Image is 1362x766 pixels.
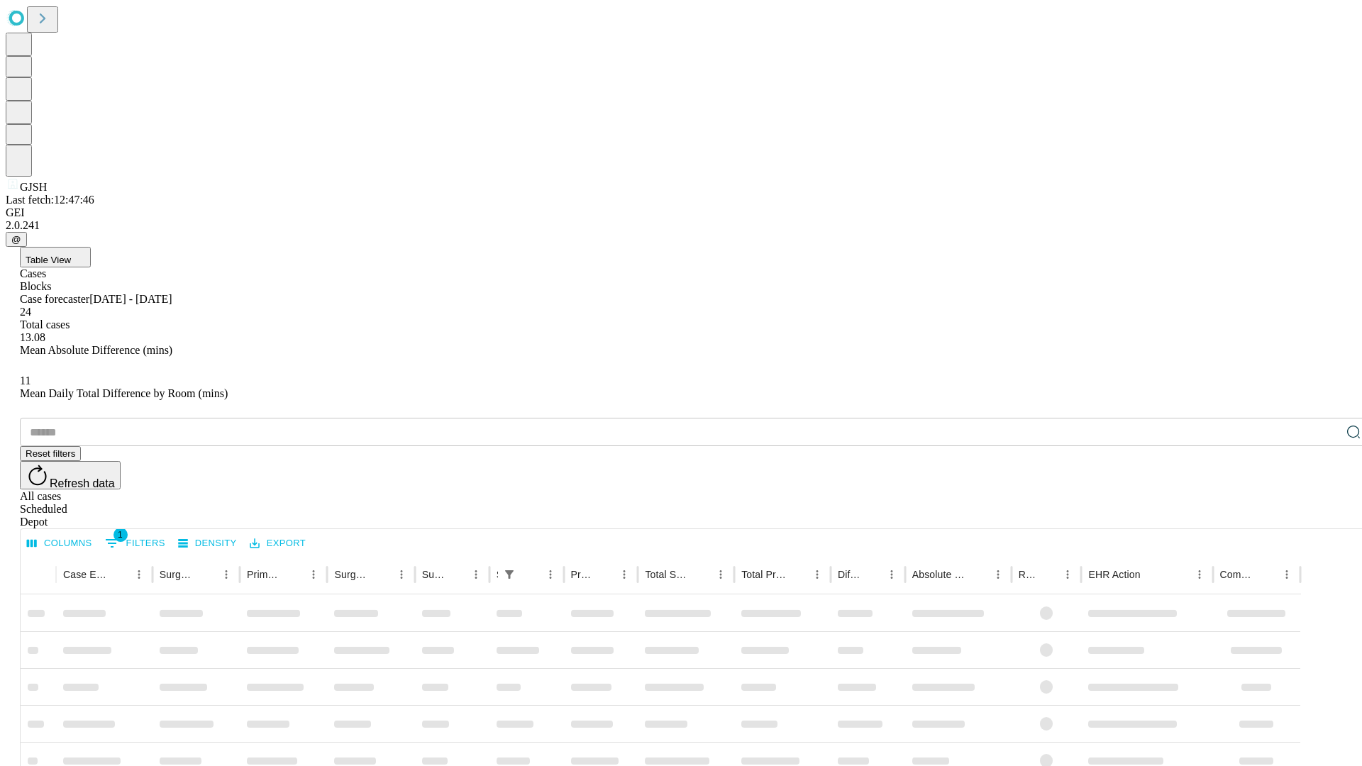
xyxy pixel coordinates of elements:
span: Last fetch: 12:47:46 [6,194,94,206]
span: Case forecaster [20,293,89,305]
div: Difference [838,569,860,580]
button: Menu [988,565,1008,584]
span: Mean Daily Total Difference by Room (mins) [20,387,228,399]
button: Sort [1257,565,1277,584]
button: Sort [521,565,541,584]
div: Comments [1220,569,1256,580]
span: 1 [113,528,128,542]
button: Refresh data [20,461,121,489]
div: Total Scheduled Duration [645,569,690,580]
span: @ [11,234,21,245]
button: @ [6,232,27,247]
div: Surgery Date [422,569,445,580]
button: Reset filters [20,446,81,461]
span: 13.08 [20,331,45,343]
button: Sort [372,565,392,584]
div: 2.0.241 [6,219,1356,232]
button: Menu [807,565,827,584]
button: Show filters [499,565,519,584]
button: Menu [392,565,411,584]
button: Menu [129,565,149,584]
button: Sort [284,565,304,584]
button: Sort [196,565,216,584]
div: Surgeon Name [160,569,195,580]
span: GJSH [20,181,47,193]
button: Sort [862,565,882,584]
div: EHR Action [1088,569,1140,580]
button: Menu [216,565,236,584]
span: Table View [26,255,71,265]
button: Sort [968,565,988,584]
button: Menu [466,565,486,584]
span: Reset filters [26,448,75,459]
div: 1 active filter [499,565,519,584]
button: Sort [1038,565,1058,584]
button: Menu [882,565,902,584]
span: 11 [20,374,31,387]
button: Menu [711,565,731,584]
button: Menu [1190,565,1209,584]
div: Predicted In Room Duration [571,569,594,580]
button: Sort [594,565,614,584]
button: Sort [1142,565,1162,584]
button: Menu [614,565,634,584]
button: Table View [20,247,91,267]
div: Scheduled In Room Duration [497,569,498,580]
button: Sort [109,565,129,584]
button: Sort [787,565,807,584]
button: Sort [691,565,711,584]
div: Case Epic Id [63,569,108,580]
span: Mean Absolute Difference (mins) [20,344,172,356]
button: Export [246,533,309,555]
button: Sort [446,565,466,584]
button: Select columns [23,533,96,555]
button: Menu [541,565,560,584]
div: Total Predicted Duration [741,569,786,580]
button: Menu [304,565,323,584]
button: Menu [1058,565,1078,584]
div: Surgery Name [334,569,370,580]
span: [DATE] - [DATE] [89,293,172,305]
button: Menu [1277,565,1297,584]
span: 24 [20,306,31,318]
button: Density [175,533,240,555]
div: Absolute Difference [912,569,967,580]
div: Primary Service [247,569,282,580]
span: Refresh data [50,477,115,489]
span: Total cases [20,318,70,331]
div: GEI [6,206,1356,219]
div: Resolved in EHR [1019,569,1037,580]
button: Show filters [101,532,169,555]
